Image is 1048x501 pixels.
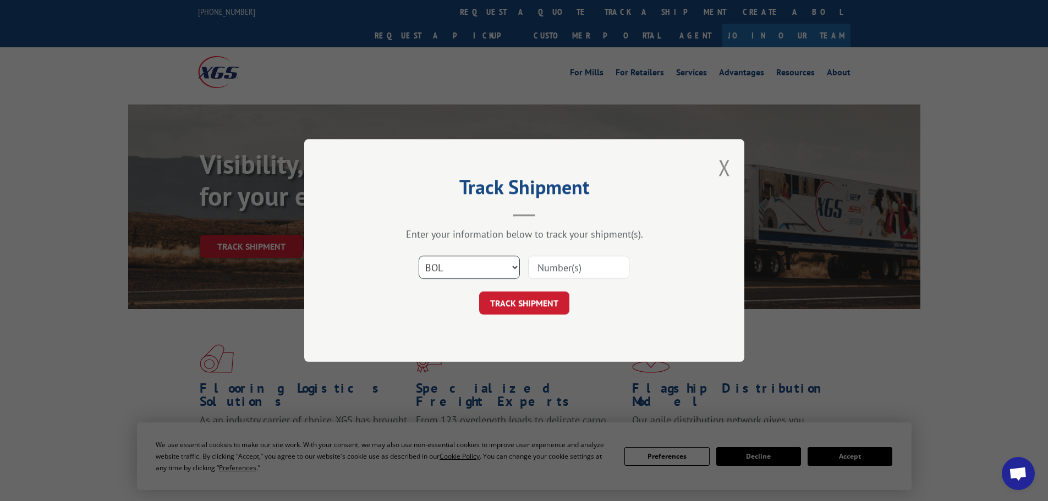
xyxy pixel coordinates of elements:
div: Enter your information below to track your shipment(s). [359,228,689,240]
button: Close modal [718,153,731,182]
div: Open chat [1002,457,1035,490]
h2: Track Shipment [359,179,689,200]
button: TRACK SHIPMENT [479,291,569,315]
input: Number(s) [528,256,629,279]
